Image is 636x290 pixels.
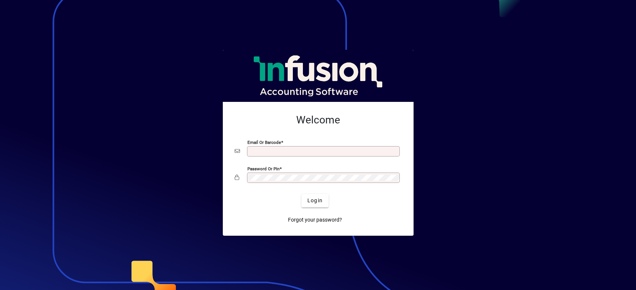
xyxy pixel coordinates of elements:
mat-label: Email or Barcode [247,139,281,145]
span: Forgot your password? [288,216,342,224]
a: Forgot your password? [285,213,345,227]
span: Login [307,197,323,204]
h2: Welcome [235,114,402,126]
button: Login [301,194,329,207]
mat-label: Password or Pin [247,166,279,171]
